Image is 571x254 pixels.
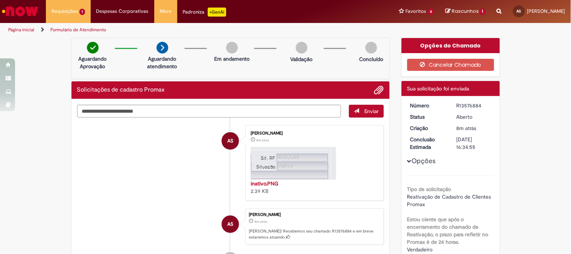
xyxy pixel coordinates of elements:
dt: Conclusão Estimada [405,136,451,151]
p: Validação [291,55,313,63]
span: Rascunhos [452,8,479,15]
span: 1 [79,9,85,15]
a: Rascunhos [445,8,486,15]
time: 29/09/2025 13:34:37 [256,138,269,142]
div: R13576884 [457,102,492,109]
span: 4 [428,9,434,15]
h2: Solicitações de cadastro Promax Histórico de tíquete [77,87,165,93]
b: Tipo de solicitação [407,186,451,193]
dt: Criação [405,124,451,132]
li: ANA CARVALHO DA SILVA [77,208,384,245]
span: 1 [480,8,486,15]
time: 29/09/2025 13:34:46 [457,125,477,132]
span: [PERSON_NAME] [527,8,565,14]
div: 29/09/2025 13:34:46 [457,124,492,132]
span: 8m atrás [254,219,267,224]
dt: Status [405,113,451,121]
span: AS [517,9,521,14]
img: img-circle-grey.png [365,42,377,54]
span: Requisições [52,8,78,15]
span: Verdadeiro [407,246,433,253]
img: arrow-next.png [157,42,168,54]
span: AS [227,215,233,233]
div: [PERSON_NAME] [249,213,380,217]
p: +GenAi [208,8,226,17]
span: More [160,8,172,15]
img: img-circle-grey.png [226,42,238,54]
div: [PERSON_NAME] [251,131,376,136]
div: Aberto [457,113,492,121]
span: 8m atrás [457,125,477,132]
div: [DATE] 16:34:55 [457,136,492,151]
div: 2.39 KB [251,180,376,195]
button: Cancelar Chamado [407,59,494,71]
span: Reativação de Cadastro de Clientes Promax [407,193,493,208]
a: Formulário de Atendimento [50,27,106,33]
button: Adicionar anexos [374,85,384,95]
img: ServiceNow [1,4,40,19]
p: Aguardando atendimento [144,55,181,70]
a: inativo.PNG [251,180,278,187]
span: Favoritos [406,8,426,15]
p: Concluído [359,55,383,63]
ul: Trilhas de página [6,23,375,37]
span: Despesas Corporativas [96,8,149,15]
div: Opções do Chamado [402,38,500,53]
p: Em andamento [214,55,250,63]
span: 8m atrás [256,138,269,142]
div: ANA CARVALHO DA SILVA [222,132,239,150]
img: check-circle-green.png [87,42,99,54]
a: Página inicial [8,27,34,33]
p: [PERSON_NAME]! Recebemos seu chamado R13576884 e em breve estaremos atuando. [249,228,380,240]
span: Sua solicitação foi enviada [407,85,469,92]
dt: Número [405,102,451,109]
textarea: Digite sua mensagem aqui... [77,105,341,118]
p: Aguardando Aprovação [75,55,111,70]
span: Enviar [364,108,379,115]
div: Padroniza [183,8,226,17]
button: Enviar [349,105,384,118]
b: Estou ciente que após o encerramento do chamado de Reativação, o prazo para refletir no Promax é ... [407,216,489,245]
span: AS [227,132,233,150]
img: img-circle-grey.png [296,42,308,54]
div: ANA CARVALHO DA SILVA [222,216,239,233]
time: 29/09/2025 13:34:46 [254,219,267,224]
